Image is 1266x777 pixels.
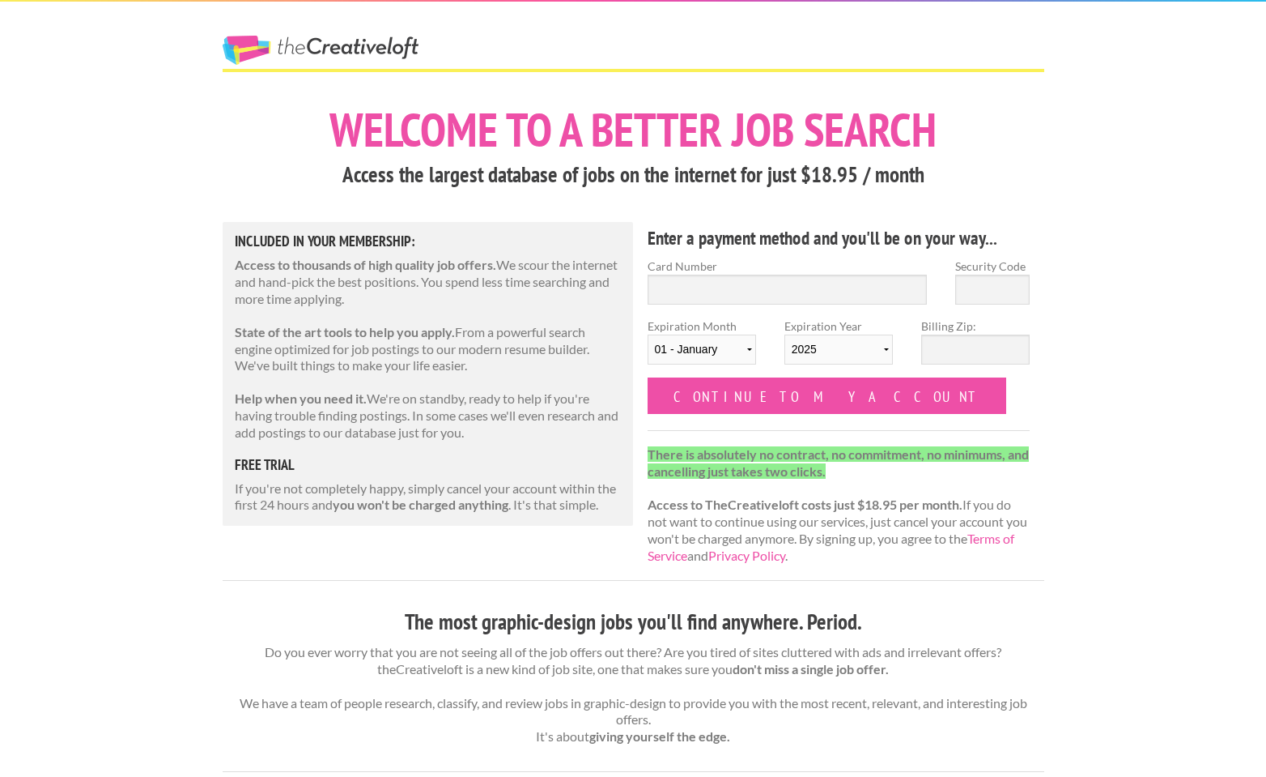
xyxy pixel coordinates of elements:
[235,234,622,249] h5: Included in Your Membership:
[223,160,1044,190] h3: Access the largest database of jobs on the internet for just $18.95 / month
[235,257,496,272] strong: Access to thousands of high quality job offers.
[648,497,962,512] strong: Access to TheCreativeloft costs just $18.95 per month.
[648,225,1030,251] h4: Enter a payment method and you'll be on your way...
[333,497,508,512] strong: you won't be charged anything
[223,106,1044,153] h1: Welcome to a better job search
[784,318,893,378] label: Expiration Year
[921,318,1030,335] label: Billing Zip:
[648,531,1014,563] a: Terms of Service
[648,446,1029,479] strong: There is absolutely no contract, no commitment, no minimums, and cancelling just takes two clicks.
[223,36,418,65] a: The Creative Loft
[235,324,622,374] p: From a powerful search engine optimized for job postings to our modern resume builder. We've buil...
[648,446,1030,565] p: If you do not want to continue using our services, just cancel your account you won't be charged ...
[784,335,893,365] select: Expiration Year
[223,607,1044,638] h3: The most graphic-design jobs you'll find anywhere. Period.
[733,661,889,677] strong: don't miss a single job offer.
[235,391,367,406] strong: Help when you need it.
[648,258,928,275] label: Card Number
[235,480,622,514] p: If you're not completely happy, simply cancel your account within the first 24 hours and . It's t...
[235,257,622,307] p: We scour the internet and hand-pick the best positions. You spend less time searching and more ti...
[235,391,622,441] p: We're on standby, ready to help if you're having trouble finding postings. In some cases we'll ev...
[223,644,1044,745] p: Do you ever worry that you are not seeing all of the job offers out there? Are you tired of sites...
[648,378,1007,414] input: Continue to my account
[235,324,455,339] strong: State of the art tools to help you apply.
[708,548,785,563] a: Privacy Policy
[648,335,756,365] select: Expiration Month
[589,728,730,744] strong: giving yourself the edge.
[648,318,756,378] label: Expiration Month
[955,258,1030,275] label: Security Code
[235,458,622,472] h5: free trial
